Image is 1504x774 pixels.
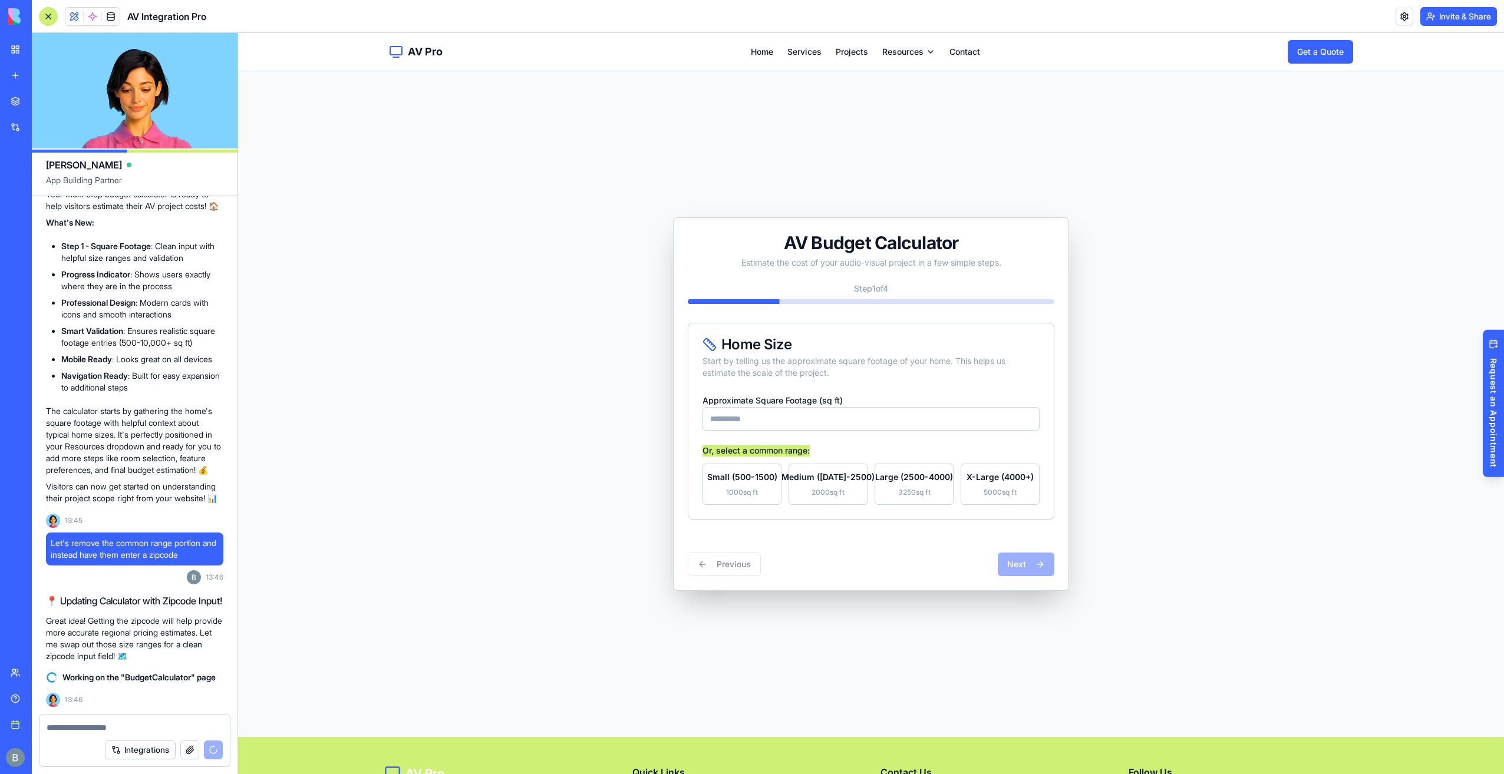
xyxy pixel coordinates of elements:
[187,570,201,584] img: ACg8ocIug40qN1SCXJiinWdltW7QsPxROn8ZAVDlgOtPD8eQfXIZmw=s96-c
[450,199,816,220] div: AV Budget Calculator
[6,748,25,767] img: ACg8ocIug40qN1SCXJiinWdltW7QsPxROn8ZAVDlgOtPD8eQfXIZmw=s96-c
[598,13,630,25] a: Projects
[61,353,223,365] li: : Looks great on all devices
[46,188,223,212] p: Your multi-step budget calculator is ready to help visitors estimate their AV project costs! 🏠
[46,174,223,196] span: App Building Partner
[146,732,375,749] a: AV Pro
[464,305,802,319] div: Home Size
[61,297,223,320] li: : Modern cards with icons and smooth interactions
[61,325,223,349] li: : Ensures realistic square footage entries (500-10,000+ sq ft)
[61,371,128,381] strong: Navigation Ready
[61,354,112,364] strong: Mobile Ready
[469,438,539,450] span: Small (500-1500)
[127,9,206,24] h1: AV Integration Pro
[61,241,151,251] strong: Step 1 - Square Footage
[450,224,816,236] div: Estimate the cost of your audio-visual project in a few simple steps.
[1050,7,1115,31] a: Get a Quote
[170,11,205,27] span: AV Pro
[723,431,802,472] button: X-Large (4000+)5000sq ft
[151,11,205,27] a: AV Pro
[1249,325,1261,435] span: Request an Appointment
[61,269,223,292] li: : Shows users exactly where they are in the process
[46,615,223,662] p: Great idea! Getting the zipcode will help provide more accurate regional pricing estimates. Let m...
[513,13,535,25] a: Home
[51,537,219,561] span: Let's remove the common range portion and instead have them enter a zipcode
[46,481,223,504] p: Visitors can now get started on understanding their project scope right from your website! 📊
[660,455,692,464] span: 3250 sq ft
[644,13,697,25] button: Resources
[8,8,81,25] img: logo
[464,412,802,424] p: Or, select a common range:
[711,13,742,25] a: Contact
[46,217,94,227] strong: What's New:
[46,514,60,528] img: Ella_00000_wcx2te.png
[550,431,629,472] button: Medium ([DATE]-2500)2000sq ft
[46,158,122,172] span: [PERSON_NAME]
[65,516,83,525] span: 13:45
[464,362,605,372] label: Approximate Square Footage (sq ft)
[206,573,223,582] span: 13:46
[642,732,872,746] h3: Contact Us
[394,732,624,746] h3: Quick Links
[61,240,223,264] li: : Clean input with helpful size ranges and validation
[61,326,123,336] strong: Smart Validation
[46,405,223,476] p: The calculator starts by gathering the home's square footage with helpful context about typical h...
[167,732,206,749] span: AV Pro
[464,322,802,346] div: Start by telling us the approximate square footage of your home. This helps us estimate the scale...
[61,297,136,307] strong: Professional Design
[61,269,130,279] strong: Progress Indicator
[46,594,223,608] h2: 📍 Updating Calculator with Zipcode Input!
[637,438,715,450] span: Large (2500-4000)
[549,13,583,25] a: Services
[728,438,796,450] span: X-Large (4000+)
[1245,297,1266,444] button: Request an Appointment
[65,695,83,704] span: 13:46
[61,370,223,393] li: : Built for easy expansion to additional steps
[636,431,715,472] button: Large (2500-4000)3250sq ft
[1420,7,1497,26] button: Invite & Share
[450,250,816,262] p: Step 1 of 4
[573,455,606,464] span: 2000 sq ft
[890,732,1120,746] h3: Follow Us
[46,693,60,707] img: Ella_00000_wcx2te.png
[62,672,216,683] span: Working on the "BudgetCalculator" page
[105,740,176,759] button: Integrations
[543,438,636,450] span: Medium ([DATE]-2500)
[746,455,779,464] span: 5000 sq ft
[464,431,543,472] button: Small (500-1500)1000sq ft
[488,455,520,464] span: 1000 sq ft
